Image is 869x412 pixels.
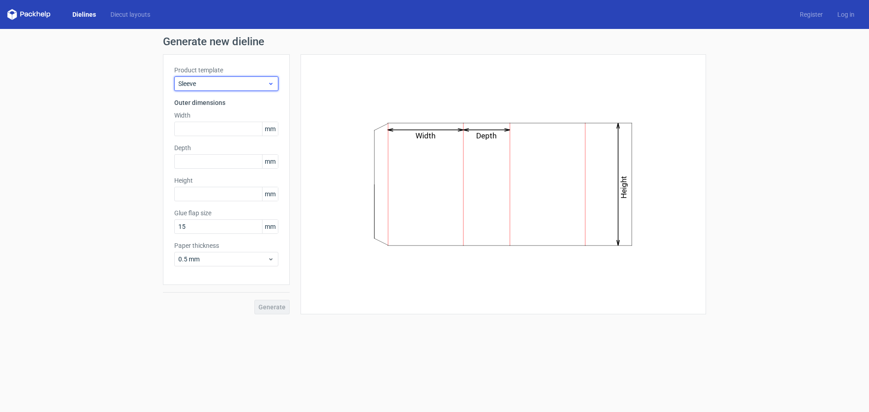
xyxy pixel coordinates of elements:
[174,176,278,185] label: Height
[620,176,629,199] text: Height
[262,155,278,168] span: mm
[174,208,278,218] label: Glue flap size
[174,143,278,152] label: Depth
[178,79,267,88] span: Sleeve
[830,10,862,19] a: Log in
[65,10,103,19] a: Dielines
[163,36,706,47] h1: Generate new dieline
[174,111,278,120] label: Width
[174,241,278,250] label: Paper thickness
[262,122,278,136] span: mm
[262,187,278,201] span: mm
[103,10,158,19] a: Diecut layouts
[262,220,278,233] span: mm
[416,131,436,140] text: Width
[178,255,267,264] span: 0.5 mm
[174,98,278,107] h3: Outer dimensions
[793,10,830,19] a: Register
[174,66,278,75] label: Product template
[477,131,497,140] text: Depth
